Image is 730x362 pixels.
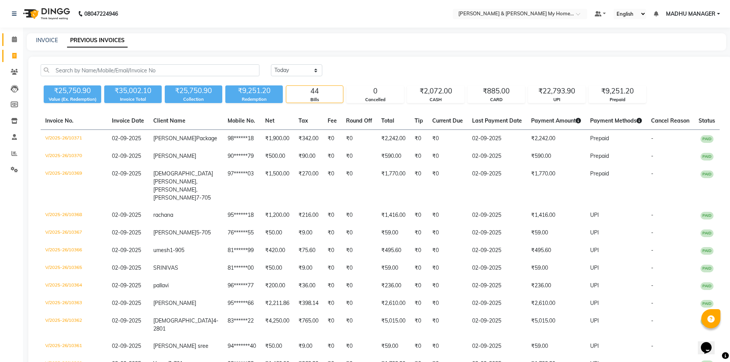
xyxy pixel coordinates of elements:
[67,34,128,48] a: PREVIOUS INVOICES
[468,259,527,277] td: 02-09-2025
[651,282,653,289] span: -
[410,312,428,337] td: ₹0
[299,117,308,124] span: Tax
[381,117,394,124] span: Total
[590,211,599,218] span: UPI
[527,224,586,242] td: ₹59.00
[294,206,323,224] td: ₹216.00
[153,300,196,306] span: [PERSON_NAME]
[428,147,468,165] td: ₹0
[700,265,714,272] span: PAID
[590,342,599,349] span: UPI
[651,247,653,254] span: -
[347,86,404,97] div: 0
[527,165,586,206] td: ₹1,770.00
[323,337,341,355] td: ₹0
[261,224,294,242] td: ₹50.00
[428,224,468,242] td: ₹0
[153,229,196,236] span: [PERSON_NAME]
[323,277,341,295] td: ₹0
[225,96,283,103] div: Redemption
[698,331,722,354] iframe: chat widget
[700,153,714,161] span: PAID
[428,242,468,259] td: ₹0
[651,135,653,142] span: -
[153,152,196,159] span: [PERSON_NAME]
[261,312,294,337] td: ₹4,250.00
[294,337,323,355] td: ₹9.00
[428,130,468,148] td: ₹0
[165,85,222,96] div: ₹25,750.90
[410,337,428,355] td: ₹0
[651,170,653,177] span: -
[112,135,141,142] span: 02-09-2025
[323,165,341,206] td: ₹0
[428,206,468,224] td: ₹0
[428,165,468,206] td: ₹0
[590,117,642,124] span: Payment Methods
[377,147,410,165] td: ₹590.00
[104,85,162,96] div: ₹35,002.10
[527,337,586,355] td: ₹59.00
[323,147,341,165] td: ₹0
[528,86,585,97] div: ₹22,793.90
[589,86,646,97] div: ₹9,251.20
[410,165,428,206] td: ₹0
[261,147,294,165] td: ₹500.00
[341,277,377,295] td: ₹0
[468,242,527,259] td: 02-09-2025
[428,295,468,312] td: ₹0
[410,206,428,224] td: ₹0
[112,211,141,218] span: 02-09-2025
[410,295,428,312] td: ₹0
[261,242,294,259] td: ₹420.00
[112,247,141,254] span: 02-09-2025
[294,259,323,277] td: ₹9.00
[527,277,586,295] td: ₹236.00
[700,318,714,325] span: PAID
[41,64,259,76] input: Search by Name/Mobile/Email/Invoice No
[341,295,377,312] td: ₹0
[323,312,341,337] td: ₹0
[590,282,599,289] span: UPI
[651,211,653,218] span: -
[410,277,428,295] td: ₹0
[261,165,294,206] td: ₹1,500.00
[112,152,141,159] span: 02-09-2025
[527,242,586,259] td: ₹495.60
[165,96,222,103] div: Collection
[377,130,410,148] td: ₹2,242.00
[112,117,144,124] span: Invoice Date
[41,337,107,355] td: V/2025-26/10361
[432,117,463,124] span: Current Due
[468,147,527,165] td: 02-09-2025
[44,96,101,103] div: Value (Ex. Redemption)
[531,117,581,124] span: Payment Amount
[666,10,715,18] span: MADHU MANAGER
[341,224,377,242] td: ₹0
[196,229,211,236] span: 5-705
[527,130,586,148] td: ₹2,242.00
[261,337,294,355] td: ₹50.00
[407,86,464,97] div: ₹2,072.00
[468,224,527,242] td: 02-09-2025
[261,295,294,312] td: ₹2,211.86
[590,135,609,142] span: Prepaid
[700,135,714,143] span: PAID
[153,342,208,349] span: [PERSON_NAME] sree
[41,130,107,148] td: V/2025-26/10371
[700,170,714,178] span: PAID
[170,247,184,254] span: 1-905
[590,152,609,159] span: Prepaid
[294,277,323,295] td: ₹36.00
[410,130,428,148] td: ₹0
[651,229,653,236] span: -
[377,242,410,259] td: ₹495.60
[341,130,377,148] td: ₹0
[590,317,599,324] span: UPI
[261,130,294,148] td: ₹1,900.00
[377,295,410,312] td: ₹2,610.00
[428,337,468,355] td: ₹0
[407,97,464,103] div: CASH
[527,295,586,312] td: ₹2,610.00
